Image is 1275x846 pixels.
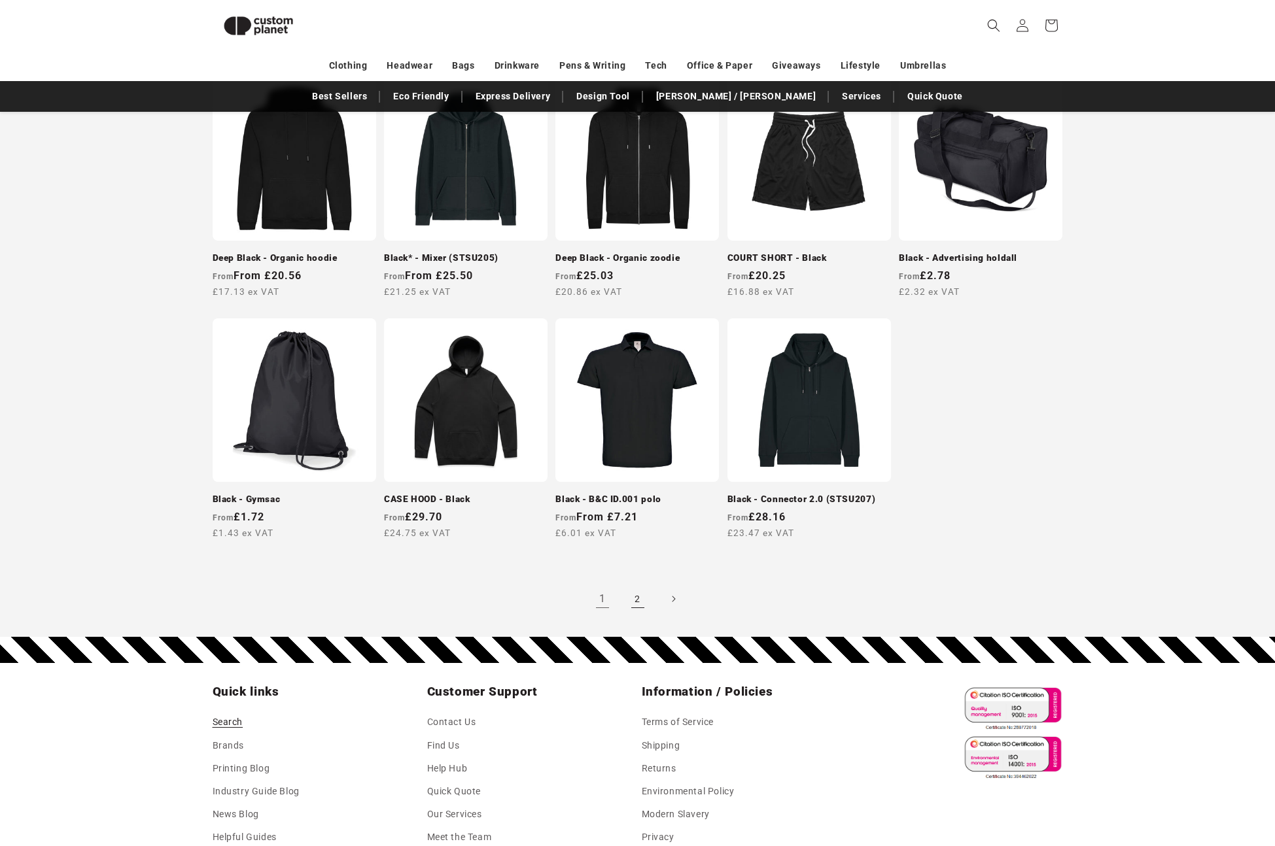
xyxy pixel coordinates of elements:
[213,252,376,264] a: Deep Black - Organic hoodie
[559,54,625,77] a: Pens & Writing
[642,803,710,826] a: Modern Slavery
[427,714,476,734] a: Contact Us
[642,734,680,757] a: Shipping
[306,85,374,108] a: Best Sellers
[1051,705,1275,846] iframe: Chat Widget
[979,11,1008,40] summary: Search
[213,584,1063,613] nav: Pagination
[959,733,1063,782] img: ISO 14001 Certified
[427,780,481,803] a: Quick Quote
[495,54,540,77] a: Drinkware
[687,54,752,77] a: Office & Paper
[213,757,270,780] a: Printing Blog
[427,734,460,757] a: Find Us
[213,803,259,826] a: News Blog
[384,252,548,264] a: Black* - Mixer (STSU205)
[772,54,820,77] a: Giveaways
[213,734,245,757] a: Brands
[659,584,688,613] a: Next page
[213,780,300,803] a: Industry Guide Blog
[642,684,848,700] h2: Information / Policies
[384,494,548,505] a: CASE HOOD - Black
[901,85,969,108] a: Quick Quote
[841,54,881,77] a: Lifestyle
[642,714,714,734] a: Terms of Service
[213,494,376,505] a: Black - Gymsac
[899,252,1062,264] a: Black - Advertising holdall
[452,54,474,77] a: Bags
[645,54,667,77] a: Tech
[427,684,634,700] h2: Customer Support
[727,494,891,505] a: Black - Connector 2.0 (STSU207)
[469,85,557,108] a: Express Delivery
[387,85,455,108] a: Eco Friendly
[213,5,304,46] img: Custom Planet
[329,54,368,77] a: Clothing
[570,85,637,108] a: Design Tool
[387,54,432,77] a: Headwear
[427,803,482,826] a: Our Services
[623,584,652,613] a: Page 2
[555,494,719,505] a: Black - B&C ID.001 polo
[642,757,676,780] a: Returns
[555,252,719,264] a: Deep Black - Organic zoodie
[213,714,243,734] a: Search
[427,757,468,780] a: Help Hub
[642,780,735,803] a: Environmental Policy
[727,252,891,264] a: COURT SHORT - Black
[900,54,946,77] a: Umbrellas
[588,584,617,613] a: Page 1
[650,85,822,108] a: [PERSON_NAME] / [PERSON_NAME]
[835,85,888,108] a: Services
[959,684,1063,733] img: ISO 9001 Certified
[213,684,419,700] h2: Quick links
